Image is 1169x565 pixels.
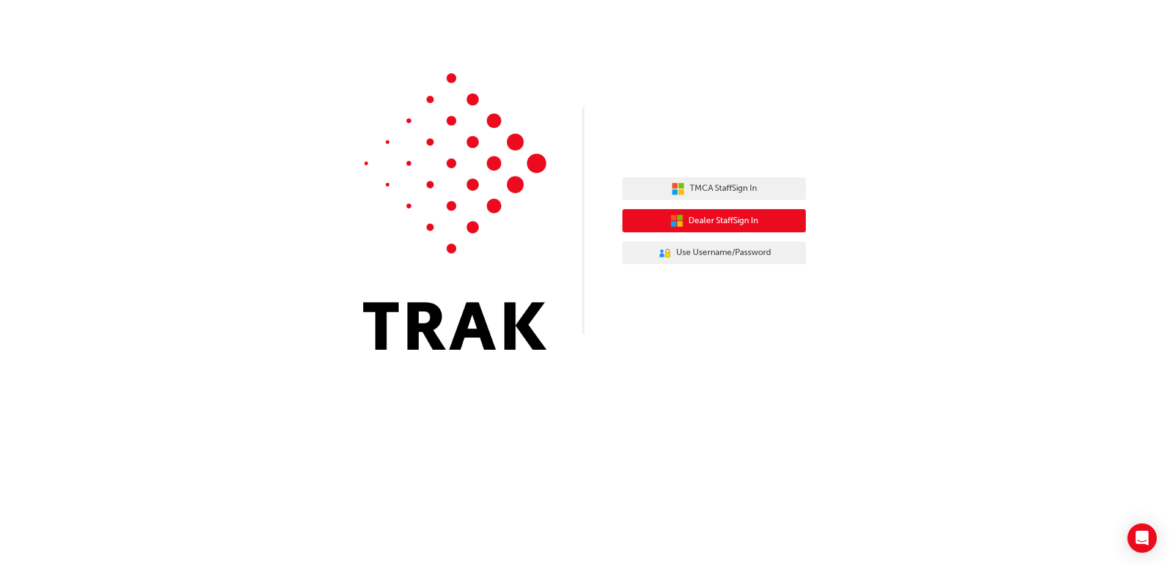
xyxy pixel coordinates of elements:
button: Use Username/Password [622,242,806,265]
span: Use Username/Password [676,246,771,260]
span: Dealer Staff Sign In [688,214,758,228]
span: TMCA Staff Sign In [690,182,757,196]
div: Open Intercom Messenger [1127,523,1157,553]
button: Dealer StaffSign In [622,209,806,232]
button: TMCA StaffSign In [622,177,806,201]
img: Trak [363,73,547,350]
